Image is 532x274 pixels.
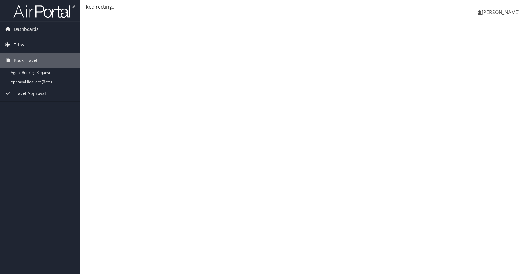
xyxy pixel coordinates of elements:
[14,37,24,53] span: Trips
[13,4,75,18] img: airportal-logo.png
[86,3,526,10] div: Redirecting...
[14,86,46,101] span: Travel Approval
[14,22,39,37] span: Dashboards
[482,9,520,16] span: [PERSON_NAME]
[14,53,37,68] span: Book Travel
[478,3,526,21] a: [PERSON_NAME]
